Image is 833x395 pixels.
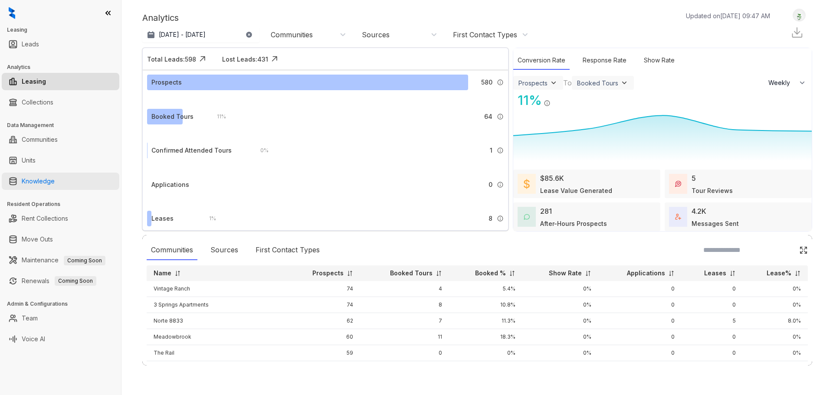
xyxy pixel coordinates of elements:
[7,200,121,208] h3: Resident Operations
[2,310,119,327] li: Team
[449,313,522,329] td: 11.3%
[147,240,197,260] div: Communities
[7,300,121,308] h3: Admin & Configurations
[549,78,558,87] img: ViewFilterArrow
[598,329,682,345] td: 0
[286,361,360,377] td: 49
[563,78,572,88] div: To
[481,78,492,87] span: 580
[2,131,119,148] li: Communities
[22,131,58,148] a: Communities
[22,94,53,111] a: Collections
[767,269,791,277] p: Lease%
[540,173,564,183] div: $85.6K
[2,210,119,227] li: Rent Collections
[675,214,681,220] img: TotalFum
[781,246,788,254] img: SearchIcon
[763,75,812,91] button: Weekly
[524,179,530,189] img: LeaseValue
[22,231,53,248] a: Move Outs
[360,297,449,313] td: 8
[598,345,682,361] td: 0
[682,313,743,329] td: 5
[544,100,551,107] img: Info
[449,361,522,377] td: 28.6%
[2,36,119,53] li: Leads
[147,55,196,64] div: Total Leads: 598
[151,146,232,155] div: Confirmed Attended Tours
[22,310,38,327] a: Team
[2,73,119,90] li: Leasing
[2,152,119,169] li: Units
[497,215,504,222] img: Info
[598,313,682,329] td: 0
[147,313,286,329] td: Norte 8833
[794,270,801,277] img: sorting
[151,180,189,189] div: Applications
[682,297,743,313] td: 0
[513,91,542,110] div: 11 %
[147,361,286,377] td: Ridge at [GEOGRAPHIC_DATA]
[449,329,522,345] td: 18.3%
[22,330,45,348] a: Voice AI
[540,186,612,195] div: Lease Value Generated
[347,270,353,277] img: sorting
[7,63,121,71] h3: Analytics
[682,345,743,361] td: 0
[159,30,206,39] p: [DATE] - [DATE]
[286,329,360,345] td: 60
[22,272,96,290] a: RenewalsComing Soon
[206,240,243,260] div: Sources
[489,180,492,189] span: 0
[154,269,171,277] p: Name
[7,121,121,129] h3: Data Management
[704,269,726,277] p: Leases
[497,79,504,86] img: Info
[509,270,515,277] img: sorting
[22,36,39,53] a: Leads
[360,313,449,329] td: 7
[668,270,675,277] img: sorting
[271,30,313,39] div: Communities
[360,329,449,345] td: 11
[578,51,631,70] div: Response Rate
[627,269,665,277] p: Applications
[2,94,119,111] li: Collections
[147,345,286,361] td: The Rail
[799,246,808,255] img: Click Icon
[682,361,743,377] td: 1
[286,345,360,361] td: 59
[174,270,181,277] img: sorting
[475,269,506,277] p: Booked %
[682,281,743,297] td: 0
[522,361,598,377] td: 0%
[312,269,344,277] p: Prospects
[147,297,286,313] td: 3 Springs Apartments
[551,92,564,105] img: Click Icon
[268,52,281,65] img: Click Icon
[675,181,681,187] img: TourReviews
[2,251,119,269] li: Maintenance
[768,78,795,87] span: Weekly
[286,313,360,329] td: 62
[585,270,591,277] img: sorting
[251,240,324,260] div: First Contact Types
[686,11,770,20] p: Updated on [DATE] 09:47 AM
[196,52,209,65] img: Click Icon
[55,276,96,286] span: Coming Soon
[151,214,174,223] div: Leases
[362,30,390,39] div: Sources
[360,361,449,377] td: 14
[522,313,598,329] td: 0%
[692,173,696,183] div: 5
[522,345,598,361] td: 0%
[436,270,442,277] img: sorting
[147,329,286,345] td: Meadowbrook
[743,361,808,377] td: 2.0%
[286,297,360,313] td: 74
[692,219,739,228] div: Messages Sent
[222,55,268,64] div: Lost Leads: 431
[2,330,119,348] li: Voice AI
[449,345,522,361] td: 0%
[449,297,522,313] td: 10.8%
